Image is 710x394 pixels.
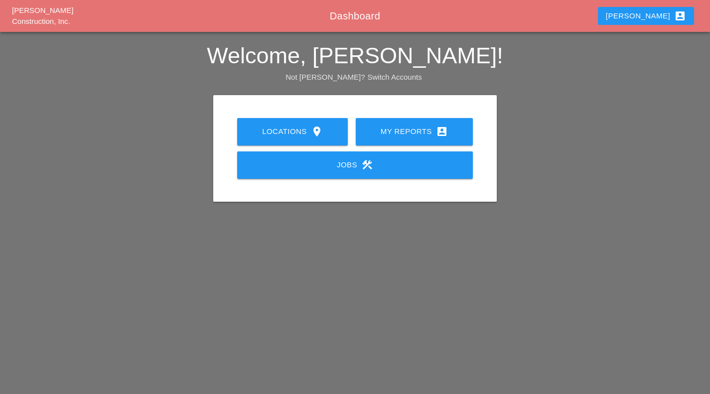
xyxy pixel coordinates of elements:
div: [PERSON_NAME] [606,10,686,22]
i: construction [361,159,373,171]
span: Dashboard [330,10,380,21]
a: Switch Accounts [368,73,422,81]
i: account_box [436,126,448,137]
i: account_box [674,10,686,22]
button: [PERSON_NAME] [598,7,694,25]
div: Jobs [253,159,457,171]
div: Locations [253,126,332,137]
div: My Reports [372,126,457,137]
i: location_on [311,126,323,137]
a: [PERSON_NAME] Construction, Inc. [12,6,73,26]
span: Not [PERSON_NAME]? [285,73,365,81]
a: Locations [237,118,348,145]
a: Jobs [237,151,473,179]
a: My Reports [356,118,473,145]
